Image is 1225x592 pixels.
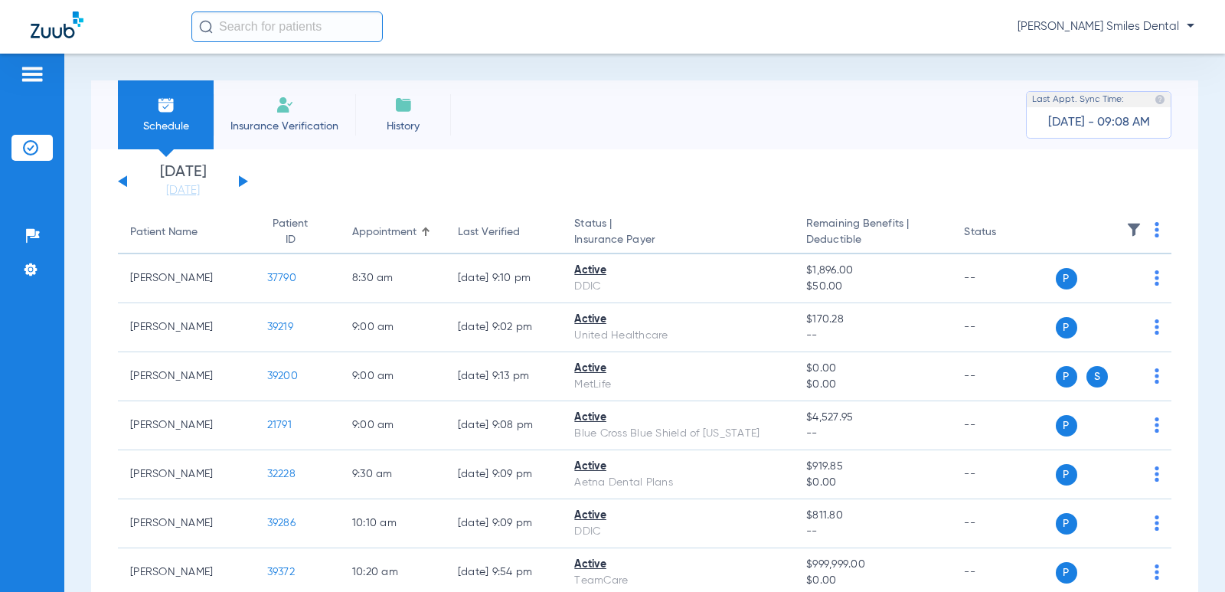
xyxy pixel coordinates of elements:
span: P [1056,366,1077,388]
span: P [1056,562,1077,584]
div: Patient ID [267,216,328,248]
span: P [1056,317,1077,339]
div: Last Verified [458,224,520,240]
div: MetLife [574,377,782,393]
span: $0.00 [806,377,939,393]
img: Schedule [157,96,175,114]
img: filter.svg [1126,222,1142,237]
div: Aetna Dental Plans [574,475,782,491]
span: [DATE] - 09:08 AM [1048,115,1150,130]
div: United Healthcare [574,328,782,344]
span: Last Appt. Sync Time: [1032,92,1124,107]
img: Manual Insurance Verification [276,96,294,114]
td: [PERSON_NAME] [118,450,255,499]
input: Search for patients [191,11,383,42]
img: Zuub Logo [31,11,83,38]
span: 21791 [267,420,292,430]
th: Remaining Benefits | [794,211,952,254]
td: [DATE] 9:09 PM [446,450,563,499]
span: $50.00 [806,279,939,295]
span: -- [806,328,939,344]
td: -- [952,303,1055,352]
td: [DATE] 9:08 PM [446,401,563,450]
img: group-dot-blue.svg [1155,515,1159,531]
td: [PERSON_NAME] [118,303,255,352]
span: History [367,119,439,134]
img: group-dot-blue.svg [1155,466,1159,482]
td: [PERSON_NAME] [118,254,255,303]
td: -- [952,254,1055,303]
span: P [1056,268,1077,289]
div: Patient ID [267,216,314,248]
span: $4,527.95 [806,410,939,426]
td: 9:00 AM [340,401,446,450]
span: 37790 [267,273,296,283]
th: Status [952,211,1055,254]
td: 9:00 AM [340,352,446,401]
img: History [394,96,413,114]
div: Active [574,263,782,279]
td: [PERSON_NAME] [118,499,255,548]
span: $0.00 [806,573,939,589]
span: 39219 [267,322,293,332]
div: Blue Cross Blue Shield of [US_STATE] [574,426,782,442]
td: [DATE] 9:02 PM [446,303,563,352]
td: 10:10 AM [340,499,446,548]
span: 39200 [267,371,298,381]
span: P [1056,415,1077,437]
td: -- [952,352,1055,401]
span: $811.80 [806,508,939,524]
td: 9:30 AM [340,450,446,499]
div: Patient Name [130,224,243,240]
a: [DATE] [137,183,229,198]
img: group-dot-blue.svg [1155,368,1159,384]
span: $1,896.00 [806,263,939,279]
iframe: Chat Widget [1148,518,1225,592]
img: Search Icon [199,20,213,34]
span: Insurance Verification [225,119,344,134]
div: Active [574,459,782,475]
span: -- [806,524,939,540]
span: [PERSON_NAME] Smiles Dental [1018,19,1194,34]
div: DDIC [574,279,782,295]
td: 8:30 AM [340,254,446,303]
div: Patient Name [130,224,198,240]
td: [DATE] 9:10 PM [446,254,563,303]
li: [DATE] [137,165,229,198]
div: Active [574,508,782,524]
img: group-dot-blue.svg [1155,222,1159,237]
span: 39372 [267,567,295,577]
span: $999,999.00 [806,557,939,573]
th: Status | [562,211,794,254]
div: Active [574,361,782,377]
span: Insurance Payer [574,232,782,248]
div: TeamCare [574,573,782,589]
td: [DATE] 9:09 PM [446,499,563,548]
img: group-dot-blue.svg [1155,270,1159,286]
div: Active [574,410,782,426]
td: [DATE] 9:13 PM [446,352,563,401]
td: -- [952,450,1055,499]
span: $0.00 [806,475,939,491]
span: $170.28 [806,312,939,328]
span: $0.00 [806,361,939,377]
div: Appointment [352,224,433,240]
div: Active [574,557,782,573]
span: $919.85 [806,459,939,475]
td: [PERSON_NAME] [118,401,255,450]
td: 9:00 AM [340,303,446,352]
span: Deductible [806,232,939,248]
div: Appointment [352,224,416,240]
div: Active [574,312,782,328]
img: last sync help info [1155,94,1165,105]
td: -- [952,499,1055,548]
img: group-dot-blue.svg [1155,319,1159,335]
span: S [1086,366,1108,388]
span: P [1056,464,1077,486]
div: Last Verified [458,224,550,240]
span: 39286 [267,518,296,528]
td: -- [952,401,1055,450]
img: group-dot-blue.svg [1155,417,1159,433]
span: P [1056,513,1077,535]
